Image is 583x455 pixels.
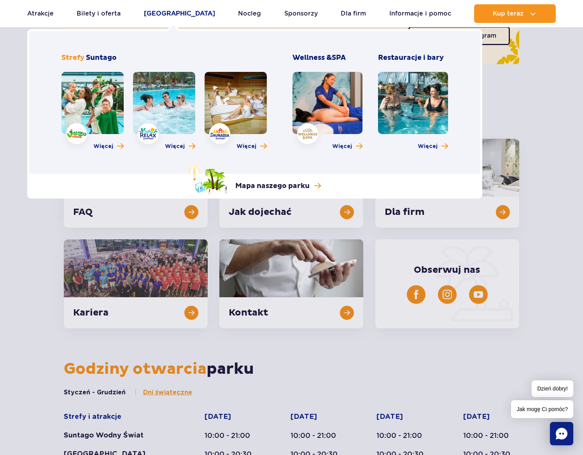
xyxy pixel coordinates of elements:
[236,143,256,150] span: Więcej
[27,4,54,23] a: Atrakcje
[389,4,451,23] a: Informacje i pomoc
[341,4,366,23] a: Dla firm
[284,4,318,23] a: Sponsorzy
[474,4,556,23] button: Kup teraz
[61,53,84,62] span: Strefy
[418,143,448,150] a: Więcej o Restauracje i bary
[532,380,573,397] span: Dzień dobry!
[93,143,113,150] span: Więcej
[418,143,438,150] span: Więcej
[511,400,573,418] span: Jak mogę Ci pomóc?
[165,143,185,150] span: Więcej
[238,4,261,23] a: Nocleg
[236,143,267,150] a: Więcej o strefie Saunaria
[93,143,124,150] a: Więcej o strefie Jamango
[550,422,573,445] div: Chat
[235,181,310,191] p: Mapa naszego parku
[292,53,346,62] span: Wellness &
[144,4,215,23] a: [GEOGRAPHIC_DATA]
[332,143,362,150] a: Więcej o Wellness & SPA
[77,4,121,23] a: Bilety i oferta
[378,53,448,63] h3: Restauracje i bary
[86,53,117,62] span: Suntago
[332,53,346,62] span: SPA
[332,143,352,150] span: Więcej
[189,164,321,195] a: Mapa naszego parku
[165,143,195,150] a: Więcej o strefie Relax
[493,10,523,17] span: Kup teraz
